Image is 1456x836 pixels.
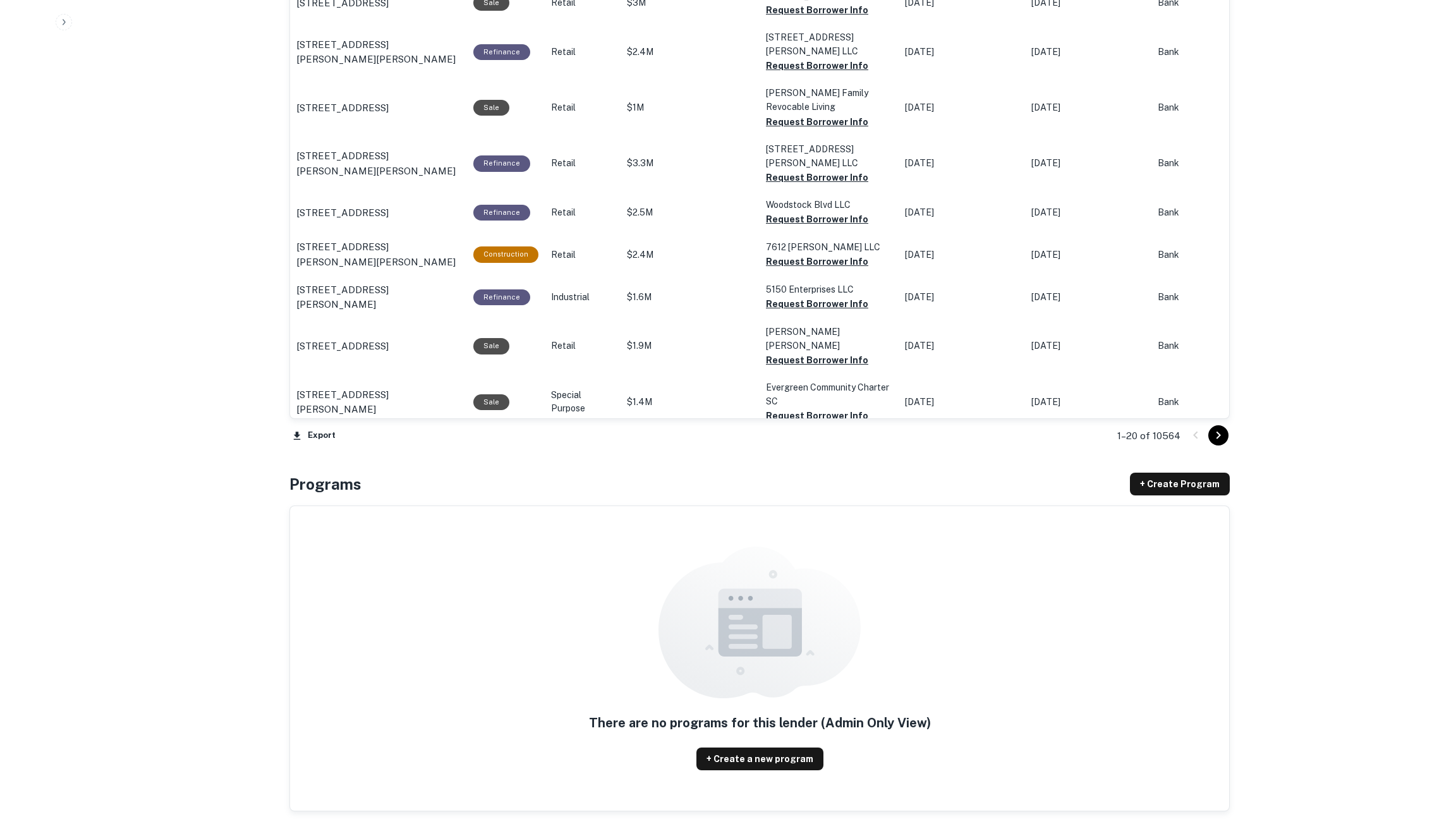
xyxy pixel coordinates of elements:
[766,408,868,423] button: Request Borrower Info
[766,198,892,212] p: Woodstock Blvd LLC
[766,212,868,227] button: Request Borrower Info
[296,205,461,221] a: [STREET_ADDRESS]
[766,86,892,114] p: [PERSON_NAME] Family Revocable Living
[551,339,614,353] p: Retail
[766,325,892,353] p: [PERSON_NAME] [PERSON_NAME]
[551,157,614,170] p: Retail
[766,240,892,254] p: 7612 [PERSON_NAME] LLC
[1158,45,1259,59] p: Bank
[296,339,461,354] a: [STREET_ADDRESS]
[296,100,461,116] a: [STREET_ADDRESS]
[551,101,614,114] p: Retail
[1031,339,1145,353] p: [DATE]
[1031,101,1145,114] p: [DATE]
[1158,101,1259,114] p: Bank
[589,713,931,732] h5: There are no programs for this lender (Admin Only View)
[473,289,530,305] div: This loan purpose was for refinancing
[296,339,389,354] p: [STREET_ADDRESS]
[551,248,614,262] p: Retail
[627,45,753,59] p: $2.4M
[696,748,823,770] a: + Create a new program
[766,380,892,408] p: Evergreen Community Charter SC
[296,387,461,417] a: [STREET_ADDRESS][PERSON_NAME]
[1031,248,1145,262] p: [DATE]
[296,239,461,269] a: [STREET_ADDRESS][PERSON_NAME][PERSON_NAME]
[1031,45,1145,59] p: [DATE]
[1031,157,1145,170] p: [DATE]
[1158,157,1259,170] p: Bank
[1158,248,1259,262] p: Bank
[766,282,892,296] p: 5150 Enterprises LLC
[473,100,509,116] div: Sale
[473,155,530,171] div: This loan purpose was for refinancing
[766,30,892,58] p: [STREET_ADDRESS][PERSON_NAME] LLC
[1031,206,1145,219] p: [DATE]
[627,248,753,262] p: $2.4M
[627,396,753,409] p: $1.4M
[766,170,868,185] button: Request Borrower Info
[1031,396,1145,409] p: [DATE]
[551,389,614,415] p: Special Purpose
[627,101,753,114] p: $1M
[296,37,461,67] a: [STREET_ADDRESS][PERSON_NAME][PERSON_NAME]
[627,339,753,353] p: $1.9M
[473,246,538,262] div: This loan purpose was for construction
[473,44,530,60] div: This loan purpose was for refinancing
[1208,425,1228,445] button: Go to next page
[473,338,509,354] div: Sale
[766,142,892,170] p: [STREET_ADDRESS][PERSON_NAME] LLC
[1158,206,1259,219] p: Bank
[905,248,1019,262] p: [DATE]
[766,254,868,269] button: Request Borrower Info
[296,282,461,312] a: [STREET_ADDRESS][PERSON_NAME]
[905,101,1019,114] p: [DATE]
[1393,735,1456,796] iframe: Chat Widget
[473,394,509,410] div: Sale
[905,339,1019,353] p: [DATE]
[766,353,868,368] button: Request Borrower Info
[551,206,614,219] p: Retail
[1158,291,1259,304] p: Bank
[551,291,614,304] p: Industrial
[766,3,868,18] button: Request Borrower Info
[905,157,1019,170] p: [DATE]
[1158,396,1259,409] p: Bank
[627,206,753,219] p: $2.5M
[905,291,1019,304] p: [DATE]
[905,45,1019,59] p: [DATE]
[1130,473,1230,495] a: + Create Program
[1158,339,1259,353] p: Bank
[627,157,753,170] p: $3.3M
[766,296,868,312] button: Request Borrower Info
[289,473,361,495] h4: Programs
[296,205,389,221] p: [STREET_ADDRESS]
[1031,291,1145,304] p: [DATE]
[905,206,1019,219] p: [DATE]
[766,114,868,130] button: Request Borrower Info
[551,45,614,59] p: Retail
[658,547,861,698] img: empty content
[289,427,339,445] button: Export
[627,291,753,304] p: $1.6M
[905,396,1019,409] p: [DATE]
[296,100,389,116] p: [STREET_ADDRESS]
[1117,428,1180,444] p: 1–20 of 10564
[473,205,530,221] div: This loan purpose was for refinancing
[766,58,868,73] button: Request Borrower Info
[296,148,461,178] a: [STREET_ADDRESS][PERSON_NAME][PERSON_NAME]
